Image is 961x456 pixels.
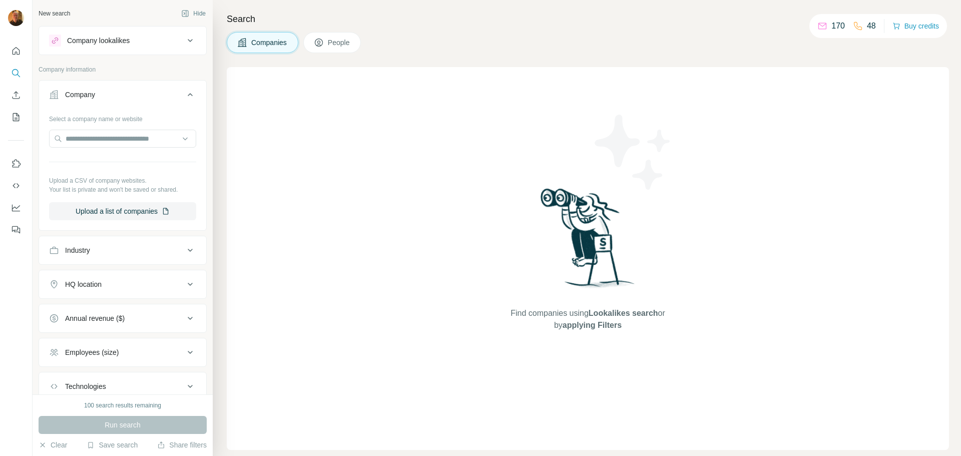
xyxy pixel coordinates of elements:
[8,221,24,239] button: Feedback
[8,108,24,126] button: My lists
[65,347,119,357] div: Employees (size)
[157,440,207,450] button: Share filters
[227,12,949,26] h4: Search
[49,111,196,124] div: Select a company name or website
[831,20,845,32] p: 170
[536,186,640,297] img: Surfe Illustration - Woman searching with binoculars
[39,306,206,330] button: Annual revenue ($)
[65,245,90,255] div: Industry
[892,19,939,33] button: Buy credits
[39,29,206,53] button: Company lookalikes
[49,185,196,194] p: Your list is private and won't be saved or shared.
[8,155,24,173] button: Use Surfe on LinkedIn
[39,374,206,398] button: Technologies
[8,86,24,104] button: Enrich CSV
[174,6,213,21] button: Hide
[867,20,876,32] p: 48
[8,199,24,217] button: Dashboard
[49,202,196,220] button: Upload a list of companies
[67,36,130,46] div: Company lookalikes
[39,9,70,18] div: New search
[65,279,102,289] div: HQ location
[589,309,658,317] span: Lookalikes search
[84,401,161,410] div: 100 search results remaining
[588,107,678,197] img: Surfe Illustration - Stars
[49,176,196,185] p: Upload a CSV of company websites.
[87,440,138,450] button: Save search
[65,381,106,391] div: Technologies
[508,307,668,331] span: Find companies using or by
[39,440,67,450] button: Clear
[65,313,125,323] div: Annual revenue ($)
[8,177,24,195] button: Use Surfe API
[328,38,351,48] span: People
[39,272,206,296] button: HQ location
[65,90,95,100] div: Company
[39,83,206,111] button: Company
[39,65,207,74] p: Company information
[251,38,288,48] span: Companies
[8,64,24,82] button: Search
[8,10,24,26] img: Avatar
[563,321,622,329] span: applying Filters
[39,340,206,364] button: Employees (size)
[8,42,24,60] button: Quick start
[39,238,206,262] button: Industry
